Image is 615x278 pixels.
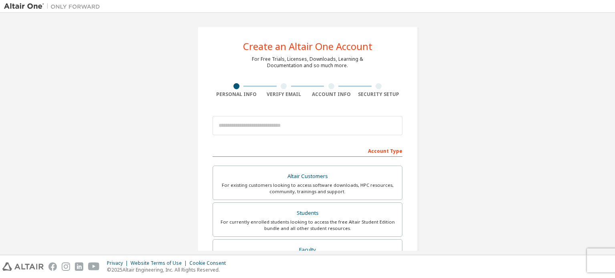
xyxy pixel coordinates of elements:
[213,91,260,98] div: Personal Info
[131,260,189,266] div: Website Terms of Use
[243,42,372,51] div: Create an Altair One Account
[75,262,83,271] img: linkedin.svg
[218,182,397,195] div: For existing customers looking to access software downloads, HPC resources, community, trainings ...
[218,219,397,232] div: For currently enrolled students looking to access the free Altair Student Edition bundle and all ...
[307,91,355,98] div: Account Info
[107,260,131,266] div: Privacy
[88,262,100,271] img: youtube.svg
[252,56,363,69] div: For Free Trials, Licenses, Downloads, Learning & Documentation and so much more.
[107,266,231,273] p: © 2025 Altair Engineering, Inc. All Rights Reserved.
[4,2,104,10] img: Altair One
[218,208,397,219] div: Students
[2,262,44,271] img: altair_logo.svg
[218,244,397,256] div: Faculty
[48,262,57,271] img: facebook.svg
[213,144,402,157] div: Account Type
[62,262,70,271] img: instagram.svg
[218,171,397,182] div: Altair Customers
[260,91,308,98] div: Verify Email
[189,260,231,266] div: Cookie Consent
[355,91,403,98] div: Security Setup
